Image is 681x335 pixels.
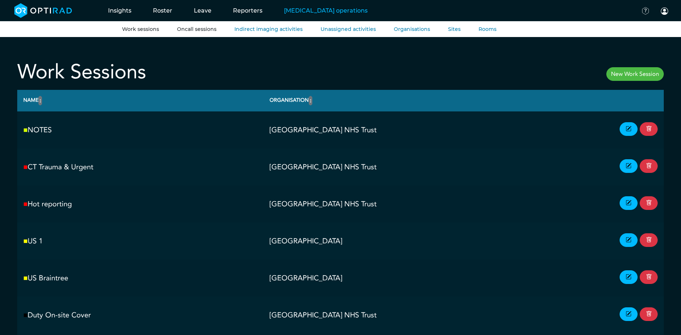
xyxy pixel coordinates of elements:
[23,273,28,283] span: ■
[17,148,263,185] td: CT Trauma & Urgent
[448,26,461,32] a: Sites
[23,162,28,172] span: ■
[23,125,28,135] span: ■
[17,260,263,297] td: US Braintree
[23,199,28,209] span: ■
[263,185,576,222] td: [GEOGRAPHIC_DATA] NHS Trust
[263,260,576,297] td: [GEOGRAPHIC_DATA]
[14,3,72,18] img: brand-opti-rad-logos-blue-and-white-d2f68631ba2948856bd03f2d395fb146ddc8fb01b4b6e9315ea85fa773367...
[394,26,430,32] a: Organisations
[17,111,263,148] td: NOTES
[17,90,263,111] th: Name
[321,26,376,32] a: Unassigned activities
[23,236,28,246] span: ■
[263,222,576,260] td: [GEOGRAPHIC_DATA]
[263,297,576,334] td: [GEOGRAPHIC_DATA] NHS Trust
[606,67,664,81] a: New Work Session
[38,96,42,105] button: ↕
[17,60,146,84] h2: Work Sessions
[177,26,216,32] a: Oncall sessions
[23,310,28,320] span: ■
[17,222,263,260] td: US 1
[263,111,576,148] td: [GEOGRAPHIC_DATA] NHS Trust
[122,26,159,32] a: Work sessions
[309,96,312,105] button: ↕
[263,90,576,111] th: Organisation
[479,26,496,32] a: Rooms
[263,148,576,185] td: [GEOGRAPHIC_DATA] NHS Trust
[234,26,303,32] a: Indirect imaging activities
[17,297,263,334] td: Duty On-site Cover
[17,185,263,222] td: Hot reporting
